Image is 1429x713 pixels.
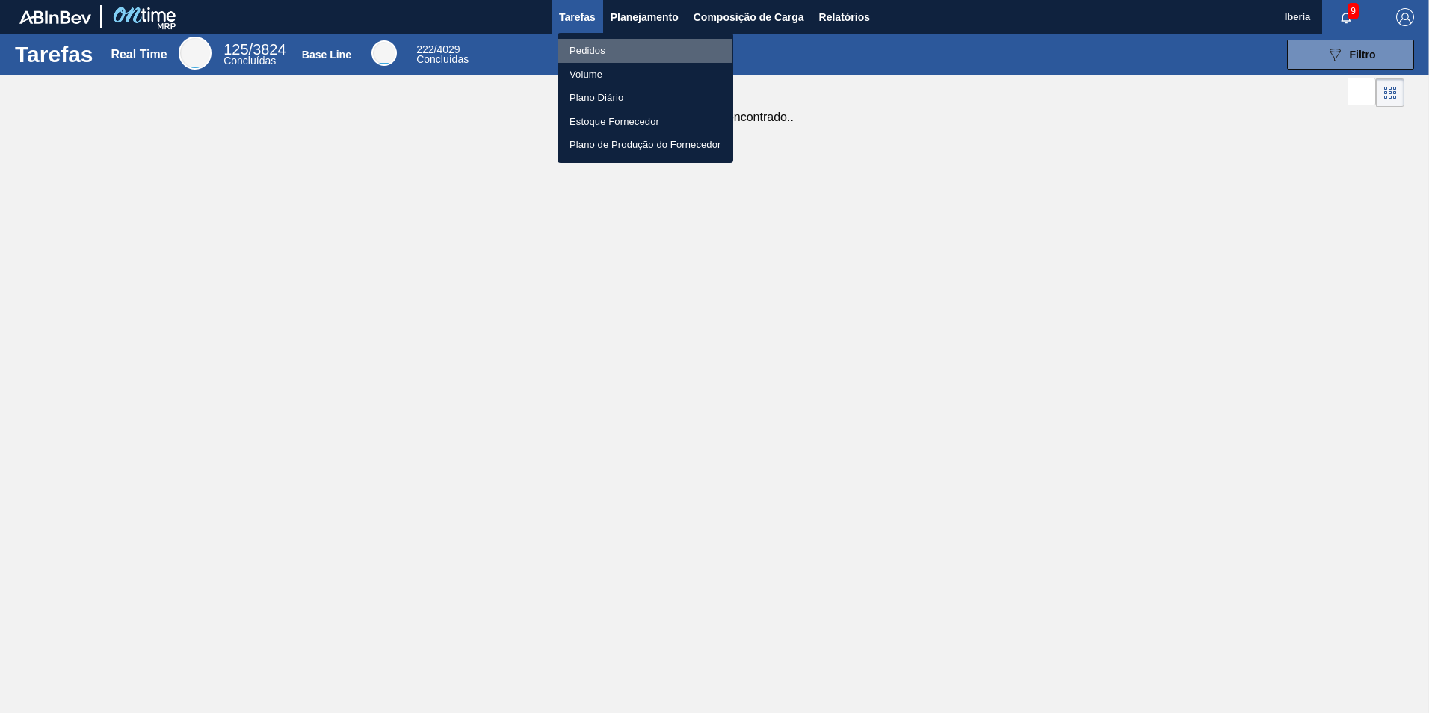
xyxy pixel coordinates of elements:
[558,39,733,63] a: Pedidos
[558,86,733,110] a: Plano Diário
[558,63,733,87] a: Volume
[558,133,733,157] a: Plano de Produção do Fornecedor
[558,110,733,134] a: Estoque Fornecedor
